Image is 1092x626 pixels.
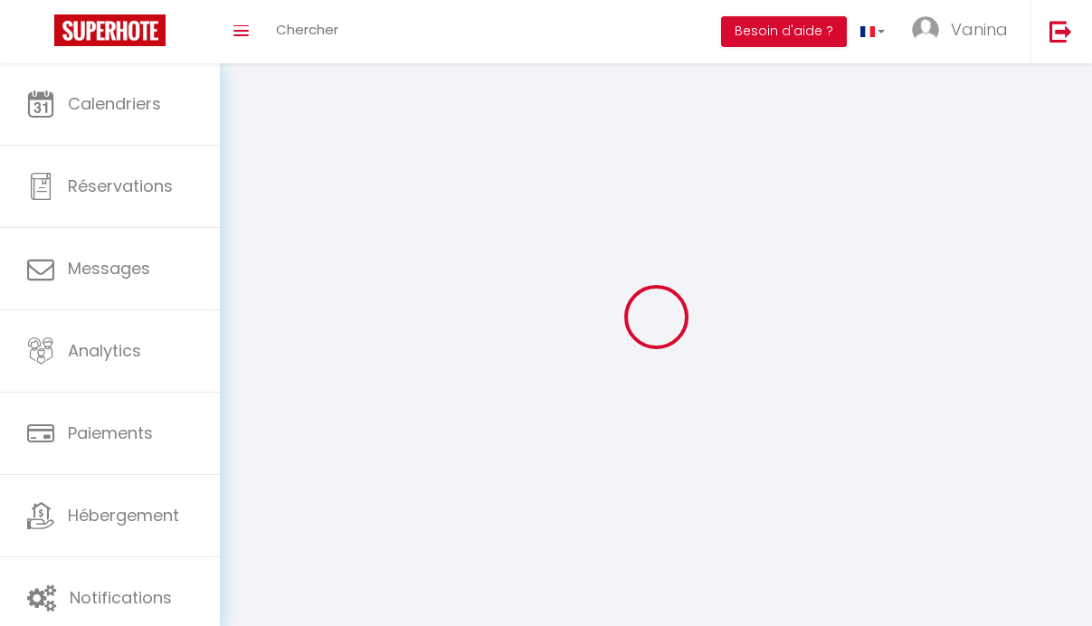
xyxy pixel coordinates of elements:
span: Notifications [70,586,172,609]
span: Messages [68,257,150,280]
img: logout [1049,20,1072,43]
img: ... [912,16,939,43]
span: Réservations [68,175,173,197]
span: Paiements [68,422,153,444]
span: Hébergement [68,504,179,526]
img: Super Booking [54,14,166,46]
span: Analytics [68,339,141,362]
span: Chercher [276,20,338,39]
button: Besoin d'aide ? [721,16,847,47]
span: Vanina [951,18,1008,41]
span: Calendriers [68,92,161,115]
